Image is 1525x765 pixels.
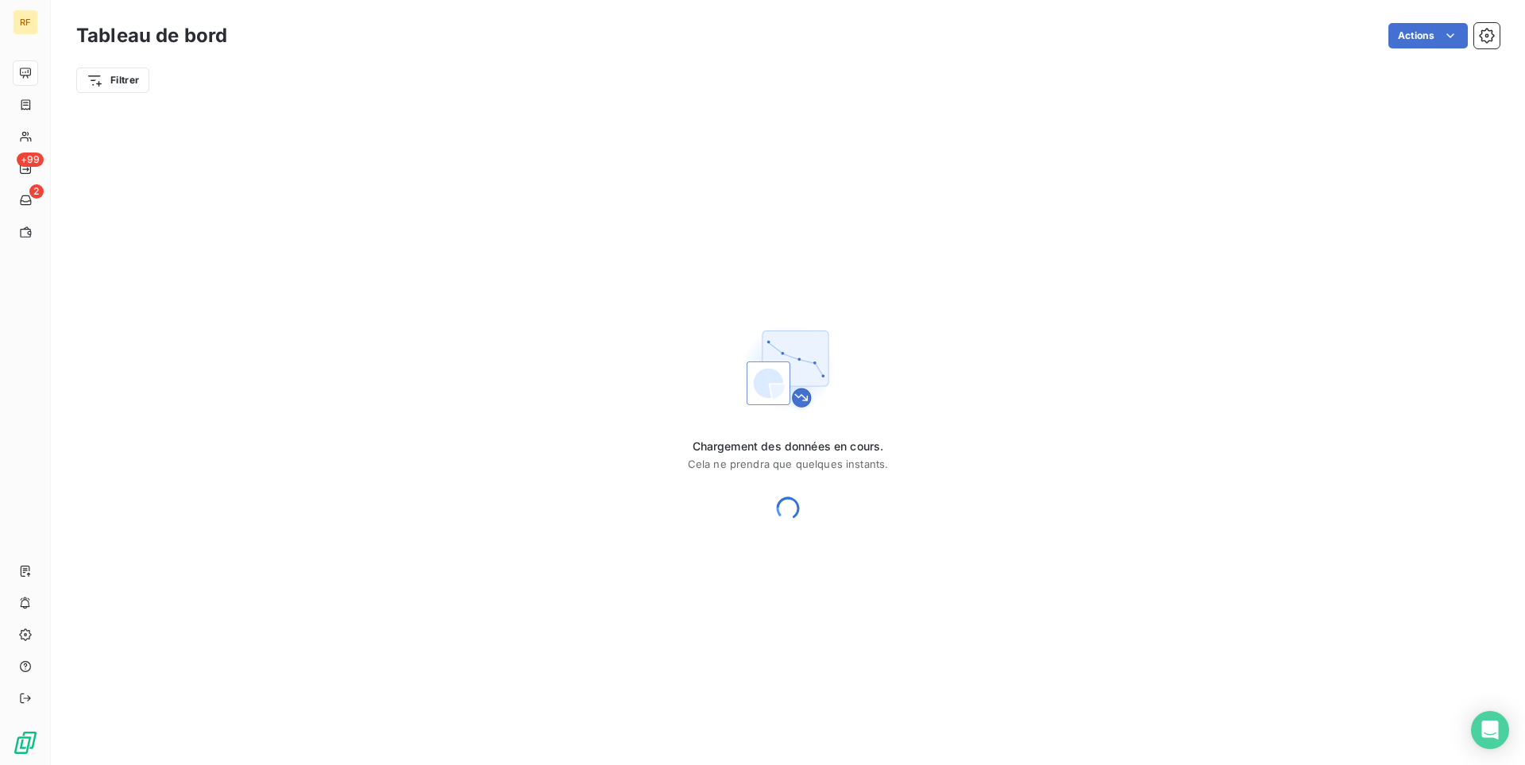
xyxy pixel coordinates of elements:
[737,318,839,419] img: First time
[76,68,149,93] button: Filtrer
[13,10,38,35] div: RF
[29,184,44,199] span: 2
[1388,23,1468,48] button: Actions
[688,458,889,470] span: Cela ne prendra que quelques instants.
[688,439,889,454] span: Chargement des données en cours.
[13,730,38,755] img: Logo LeanPay
[76,21,227,50] h3: Tableau de bord
[17,153,44,167] span: +99
[1471,711,1509,749] div: Open Intercom Messenger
